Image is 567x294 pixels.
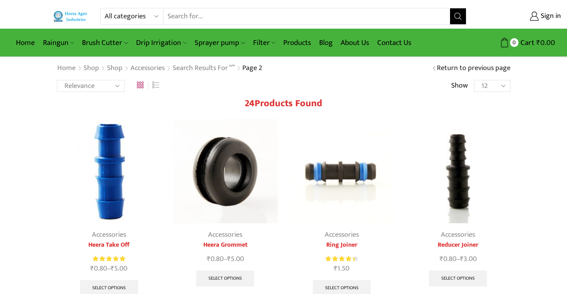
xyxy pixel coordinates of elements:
[518,37,534,48] span: Cart
[460,253,464,265] span: ₹
[325,255,358,263] div: Rated 4.50 out of 5
[279,33,315,52] a: Products
[83,63,99,74] a: Shop
[196,271,254,286] a: Select options for “Heera Grommet”
[173,254,278,265] span: –
[325,255,355,263] span: Rated out of 5
[57,80,125,92] select: Shop order
[474,35,555,50] a: 0 Cart ₹0.00
[93,255,125,263] div: Rated 5.00 out of 5
[78,33,132,52] a: Brush Cutter
[242,62,262,74] span: Page 2
[90,263,94,275] span: ₹
[539,11,561,21] span: Sign in
[57,63,264,74] nav: Breadcrumb
[93,255,125,263] span: Rated out of 5
[173,119,278,224] img: Heera Grommet
[12,33,39,52] a: Home
[90,263,107,275] bdi: 0.80
[440,253,443,265] span: ₹
[191,33,249,52] a: Sprayer pump
[325,229,359,241] a: Accessories
[207,253,210,265] span: ₹
[57,240,162,250] a: Heera Take Off
[57,263,162,274] span: –
[255,95,322,111] span: Products found
[107,63,123,74] a: Shop
[227,253,244,265] bdi: 5.00
[290,119,394,224] img: Ring Joiner
[245,95,255,111] span: 24
[132,33,191,52] a: Drip Irrigation
[130,63,165,74] a: Accessories
[207,253,224,265] bdi: 0.80
[440,253,456,265] bdi: 0.80
[208,229,242,241] a: Accessories
[172,63,235,74] a: Search results for “”
[164,8,450,24] input: Search for...
[290,240,394,250] a: Ring Joiner
[57,119,162,224] img: Heera Take Off
[429,271,487,286] a: Select options for “Reducer Joiner”
[406,254,510,265] span: –
[337,33,373,52] a: About Us
[111,263,114,275] span: ₹
[441,229,475,241] a: Accessories
[315,33,337,52] a: Blog
[111,263,127,275] bdi: 5.00
[406,119,510,224] img: Reducer Joiner
[536,37,555,49] bdi: 0.00
[39,33,78,52] a: Raingun
[249,33,279,52] a: Filter
[334,263,349,275] bdi: 1.50
[373,33,415,52] a: Contact Us
[173,240,278,250] a: Heera Grommet
[92,229,126,241] a: Accessories
[437,63,510,74] a: Return to previous page
[478,9,561,23] a: Sign in
[57,63,76,74] a: Home
[406,240,510,250] a: Reducer Joiner
[450,8,466,24] button: Search button
[510,38,518,47] span: 0
[334,263,337,275] span: ₹
[451,81,468,91] span: Show
[536,37,540,49] span: ₹
[227,253,231,265] span: ₹
[460,253,477,265] bdi: 3.00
